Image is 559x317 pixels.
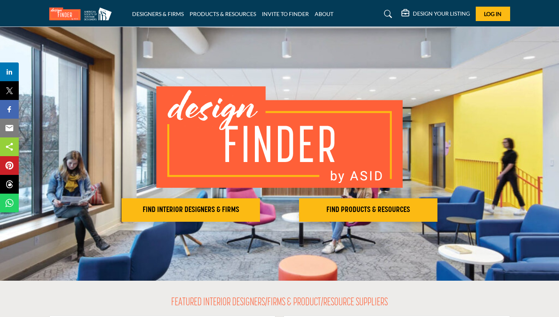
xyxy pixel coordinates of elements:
div: DESIGN YOUR LISTING [401,9,470,19]
h2: FEATURED INTERIOR DESIGNERS/FIRMS & PRODUCT/RESOURCE SUPPLIERS [171,296,388,310]
a: INVITE TO FINDER [262,11,309,17]
h5: DESIGN YOUR LISTING [413,10,470,17]
img: image [156,86,403,188]
img: Site Logo [49,7,116,20]
a: Search [376,8,397,20]
h2: FIND PRODUCTS & RESOURCES [301,205,435,215]
h2: FIND INTERIOR DESIGNERS & FIRMS [124,205,258,215]
span: Log In [484,11,502,17]
a: PRODUCTS & RESOURCES [190,11,256,17]
button: FIND PRODUCTS & RESOURCES [299,198,437,222]
button: Log In [476,7,510,21]
button: FIND INTERIOR DESIGNERS & FIRMS [122,198,260,222]
a: DESIGNERS & FIRMS [132,11,184,17]
a: ABOUT [315,11,333,17]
